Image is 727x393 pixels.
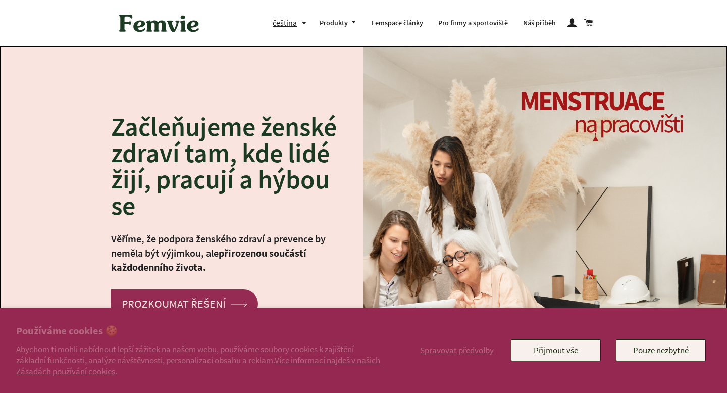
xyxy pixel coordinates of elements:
span: Spravovat předvolby [420,345,494,356]
button: Pouze nezbytné [616,339,706,361]
strong: přirozenou součástí každodenního života. [111,247,306,273]
a: Pro firmy a sportoviště [431,10,515,36]
a: Více informací najdeš v našich Zásadách používání cookies. [16,355,380,377]
a: Femspace články [364,10,431,36]
button: Přijmout vše [511,339,601,361]
h2: Používáme cookies 🍪 [16,324,383,338]
button: Spravovat předvolby [418,339,496,361]
img: Femvie [114,8,204,39]
p: Abychom ti mohli nabídnout lepší zážitek na našem webu, používáme soubory cookies k zajištění zák... [16,343,383,377]
p: Věříme, že podpora ženského zdraví a prevence by neměla být výjimkou, ale [111,232,348,274]
a: Náš příběh [515,10,563,36]
button: čeština [273,16,312,30]
a: PROZKOUMAT ŘEŠENÍ [111,289,258,318]
a: Produkty [312,10,365,36]
h2: Začleňujeme ženské zdraví tam, kde lidé žijí, pracují a hýbou se [111,114,348,219]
